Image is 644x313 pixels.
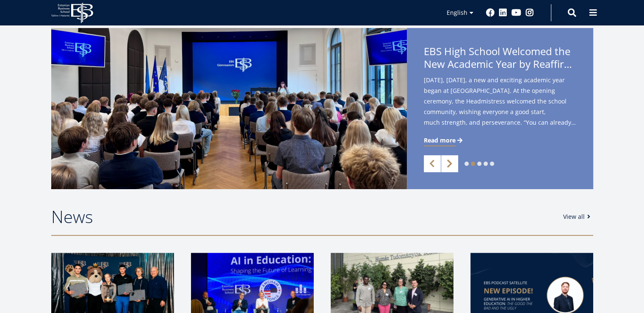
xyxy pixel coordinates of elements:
a: View all [563,212,593,221]
a: Previous [424,155,441,172]
span: Read more [424,136,456,145]
span: New Academic Year by Reaffirming Its Core Values [424,58,576,70]
a: 5 [490,162,494,166]
a: Youtube [511,8,521,17]
span: [DATE], [DATE], a new and exciting academic year began at [GEOGRAPHIC_DATA]. At the opening cerem... [424,75,576,131]
span: EBS High School Welcomed the [424,45,576,73]
a: 4 [484,162,488,166]
h2: News [51,206,555,227]
a: Next [441,155,458,172]
a: 1 [464,162,469,166]
a: Instagram [525,8,534,17]
img: a [51,28,407,189]
a: Linkedin [499,8,507,17]
a: Facebook [486,8,495,17]
a: Read more [424,136,464,145]
a: 3 [477,162,481,166]
a: 2 [471,162,475,166]
span: much strength, and perseverance. “You can already feel the autumn in the air – and in a way it’s ... [424,117,576,128]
